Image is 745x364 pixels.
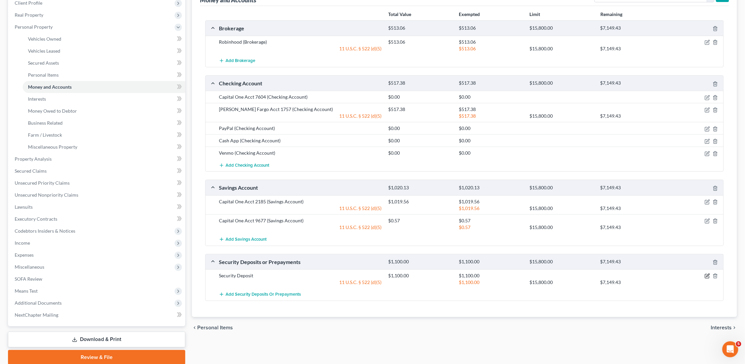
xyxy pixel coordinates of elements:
div: Security Deposits or Prepayments [216,258,385,265]
a: Property Analysis [9,153,185,165]
div: $517.38 [385,106,456,113]
span: NextChapter Mailing [15,312,58,318]
button: Interests chevron_right [711,325,737,330]
div: $1,019.56 [456,198,526,205]
span: Expenses [15,252,34,258]
div: $513.06 [385,25,456,31]
span: Add Checking Account [226,163,269,168]
div: $517.38 [456,113,526,119]
span: Money and Accounts [28,84,72,90]
i: chevron_right [732,325,737,330]
span: Real Property [15,12,43,18]
div: $513.06 [456,45,526,52]
div: $1,100.00 [385,259,456,265]
a: Money Owed to Debtor [23,105,185,117]
a: Vehicles Owned [23,33,185,45]
span: Personal Items [197,325,233,330]
button: Add Savings Account [219,233,267,246]
div: $1,019.56 [385,198,456,205]
button: chevron_left Personal Items [192,325,233,330]
a: Personal Items [23,69,185,81]
div: Venmo (Checking Account) [216,150,385,156]
div: $0.57 [385,217,456,224]
a: Download & Print [8,332,185,347]
span: Personal Items [28,72,59,78]
div: 11 U.S.C. § 522 (d)(5) [216,224,385,231]
div: $15,800.00 [526,259,597,265]
iframe: Intercom live chat [722,341,738,357]
span: Codebtors Insiders & Notices [15,228,75,234]
a: Unsecured Priority Claims [9,177,185,189]
div: $7,149.43 [597,259,667,265]
div: $513.06 [385,39,456,45]
a: Interests [23,93,185,105]
span: Add Brokerage [226,58,255,64]
div: 11 U.S.C. § 522 (d)(5) [216,113,385,119]
div: $517.38 [456,106,526,113]
div: $15,800.00 [526,45,597,52]
button: Add Checking Account [219,159,269,171]
span: 5 [736,341,741,347]
div: $0.00 [385,137,456,144]
span: Unsecured Priority Claims [15,180,70,186]
span: Vehicles Owned [28,36,61,42]
span: Interests [711,325,732,330]
div: Capital One Acct 7604 (Checking Account) [216,94,385,100]
div: 11 U.S.C. § 522 (d)(5) [216,279,385,286]
span: Add Savings Account [226,237,267,242]
span: SOFA Review [15,276,42,282]
div: PayPal (Checking Account) [216,125,385,132]
div: $15,800.00 [526,185,597,191]
div: [PERSON_NAME] Fargo Acct 1757 (Checking Account) [216,106,385,113]
div: $15,800.00 [526,205,597,212]
i: chevron_left [192,325,197,330]
span: Secured Assets [28,60,59,66]
a: Vehicles Leased [23,45,185,57]
span: Money Owed to Debtor [28,108,77,114]
span: Additional Documents [15,300,62,306]
span: Means Test [15,288,38,294]
div: $15,800.00 [526,80,597,86]
span: Farm / Livestock [28,132,62,138]
div: Capital One Acct 2185 (Savings Account) [216,198,385,205]
span: Secured Claims [15,168,47,174]
div: $1,100.00 [385,272,456,279]
a: Unsecured Nonpriority Claims [9,189,185,201]
div: $0.57 [456,217,526,224]
span: Income [15,240,30,246]
div: $15,800.00 [526,224,597,231]
div: $0.00 [456,94,526,100]
strong: Exempted [459,11,480,17]
div: $1,100.00 [456,259,526,265]
strong: Limit [530,11,540,17]
div: $0.57 [456,224,526,231]
div: Savings Account [216,184,385,191]
a: SOFA Review [9,273,185,285]
div: $7,149.43 [597,113,667,119]
strong: Total Value [388,11,411,17]
a: Miscellaneous Property [23,141,185,153]
span: Lawsuits [15,204,33,210]
div: $0.00 [385,94,456,100]
span: Add Security Deposits or Prepayments [226,292,301,297]
div: Cash App (Checking Account) [216,137,385,144]
div: $1,019.56 [456,205,526,212]
button: Add Security Deposits or Prepayments [219,288,301,301]
div: $0.00 [385,125,456,132]
span: Vehicles Leased [28,48,60,54]
span: Personal Property [15,24,53,30]
div: $513.06 [456,39,526,45]
a: Money and Accounts [23,81,185,93]
div: $1,020.13 [385,185,456,191]
a: Executory Contracts [9,213,185,225]
span: Miscellaneous Property [28,144,77,150]
div: $15,800.00 [526,25,597,31]
a: NextChapter Mailing [9,309,185,321]
a: Farm / Livestock [23,129,185,141]
div: $0.00 [456,137,526,144]
a: Secured Claims [9,165,185,177]
span: Property Analysis [15,156,52,162]
div: $15,800.00 [526,113,597,119]
div: $7,149.43 [597,25,667,31]
div: 11 U.S.C. § 522 (d)(5) [216,205,385,212]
